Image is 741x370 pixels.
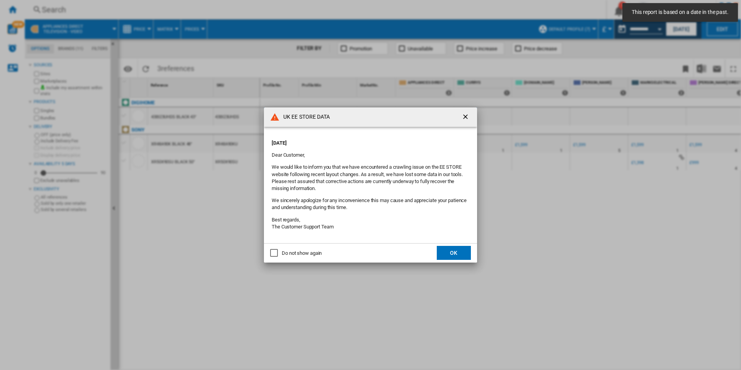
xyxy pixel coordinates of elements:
[629,9,731,16] span: This report is based on a date in the past.
[272,140,286,146] strong: [DATE]
[270,249,322,257] md-checkbox: Do not show again
[462,113,471,122] ng-md-icon: getI18NText('BUTTONS.CLOSE_DIALOG')
[272,197,469,211] p: We sincerely apologize for any inconvenience this may cause and appreciate your patience and unde...
[272,152,469,159] p: Dear Customer,
[437,246,471,260] button: OK
[272,164,469,192] p: We would like to inform you that we have encountered a crawling issue on the EE STORE website fol...
[282,250,322,257] div: Do not show again
[272,216,469,230] p: Best regards, The Customer Support Team
[279,113,330,121] h4: UK EE STORE DATA
[458,109,474,125] button: getI18NText('BUTTONS.CLOSE_DIALOG')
